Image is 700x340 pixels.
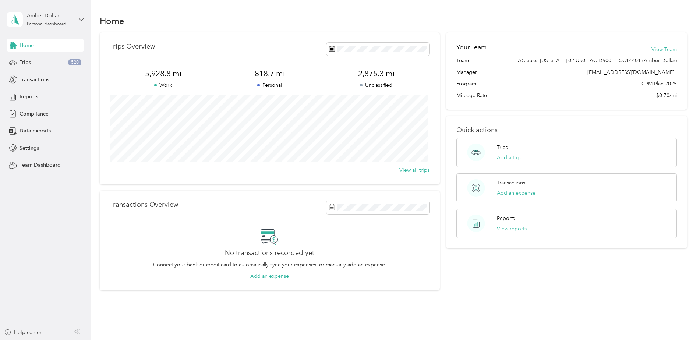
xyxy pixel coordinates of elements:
p: Unclassified [323,81,429,89]
span: Data exports [20,127,51,135]
p: Reports [497,215,515,222]
span: [EMAIL_ADDRESS][DOMAIN_NAME] [587,69,674,75]
button: Add an expense [250,272,289,280]
span: Home [20,42,34,49]
p: Trips Overview [110,43,155,50]
span: Compliance [20,110,49,118]
p: Connect your bank or credit card to automatically sync your expenses, or manually add an expense. [153,261,386,269]
button: Help center [4,329,42,336]
span: Team Dashboard [20,161,61,169]
span: Transactions [20,76,49,84]
span: AC Sales [US_STATE] 02 US01-AC-D50011-CC14401 (Amber Dollar) [518,57,677,64]
span: $0.70/mi [656,92,677,99]
button: View all trips [399,166,429,174]
p: Work [110,81,216,89]
div: Amber Dollar [27,12,73,20]
span: 5,928.8 mi [110,68,216,79]
span: Program [456,80,476,88]
button: Add a trip [497,154,521,162]
span: Mileage Rate [456,92,487,99]
span: CPM Plan 2025 [641,80,677,88]
span: Reports [20,93,38,100]
button: View Team [651,46,677,53]
button: Add an expense [497,189,535,197]
span: Settings [20,144,39,152]
p: Trips [497,144,508,151]
iframe: Everlance-gr Chat Button Frame [659,299,700,340]
span: Team [456,57,469,64]
button: View reports [497,225,527,233]
p: Transactions [497,179,525,187]
h1: Home [100,17,124,25]
span: 818.7 mi [216,68,323,79]
p: Quick actions [456,126,677,134]
span: Manager [456,68,477,76]
span: 520 [68,59,81,66]
h2: No transactions recorded yet [225,249,314,257]
h2: Your Team [456,43,487,52]
p: Transactions Overview [110,201,178,209]
p: Personal [216,81,323,89]
div: Personal dashboard [27,22,66,26]
span: Trips [20,59,31,66]
span: 2,875.3 mi [323,68,429,79]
